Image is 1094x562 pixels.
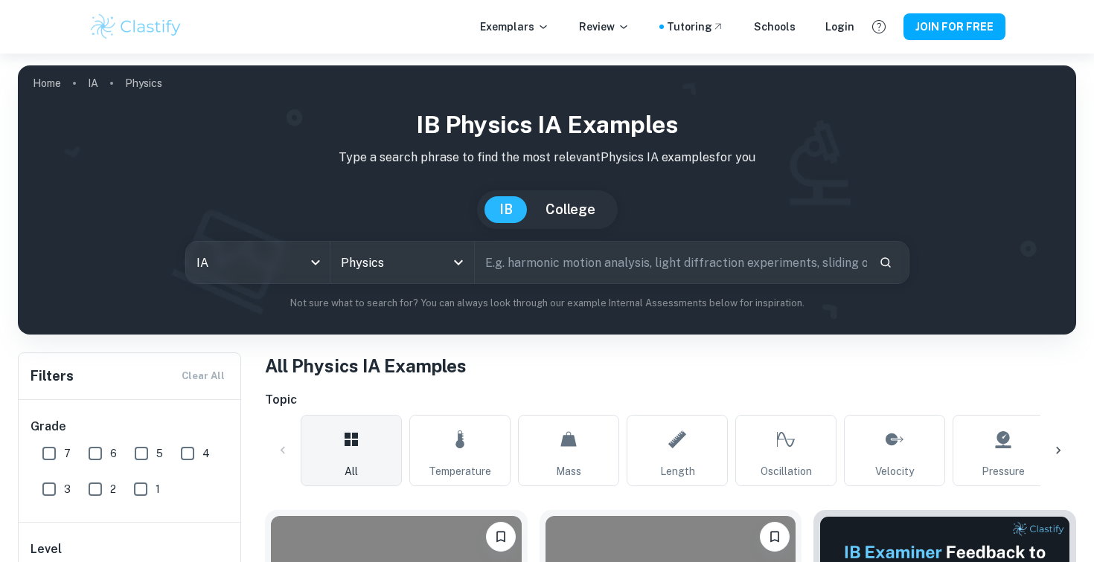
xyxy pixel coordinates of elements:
[89,12,183,42] img: Clastify logo
[30,149,1064,167] p: Type a search phrase to find the most relevant Physics IA examples for you
[202,445,210,462] span: 4
[486,522,516,552] button: Please log in to bookmark exemplars
[265,391,1076,409] h6: Topic
[660,463,695,479] span: Length
[31,540,230,558] h6: Level
[484,196,528,223] button: IB
[875,463,914,479] span: Velocity
[873,250,898,275] button: Search
[761,463,812,479] span: Oscillation
[579,19,630,35] p: Review
[31,418,230,436] h6: Grade
[448,252,469,273] button: Open
[556,463,581,479] span: Mass
[125,75,162,91] p: Physics
[110,481,116,497] span: 2
[480,19,549,35] p: Exemplars
[33,73,61,94] a: Home
[64,445,71,462] span: 7
[754,19,796,35] a: Schools
[866,14,892,39] button: Help and Feedback
[475,242,867,283] input: E.g. harmonic motion analysis, light diffraction experiments, sliding objects down a ramp...
[156,481,160,497] span: 1
[345,463,358,479] span: All
[903,13,1005,40] button: JOIN FOR FREE
[110,445,117,462] span: 6
[265,352,1076,379] h1: All Physics IA Examples
[156,445,163,462] span: 5
[531,196,610,223] button: College
[760,522,790,552] button: Please log in to bookmark exemplars
[18,65,1076,335] img: profile cover
[186,242,330,283] div: IA
[30,296,1064,311] p: Not sure what to search for? You can always look through our example Internal Assessments below f...
[429,463,491,479] span: Temperature
[64,481,71,497] span: 3
[667,19,724,35] a: Tutoring
[88,73,98,94] a: IA
[31,366,74,387] h6: Filters
[30,107,1064,143] h1: IB Physics IA examples
[982,463,1025,479] span: Pressure
[825,19,854,35] a: Login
